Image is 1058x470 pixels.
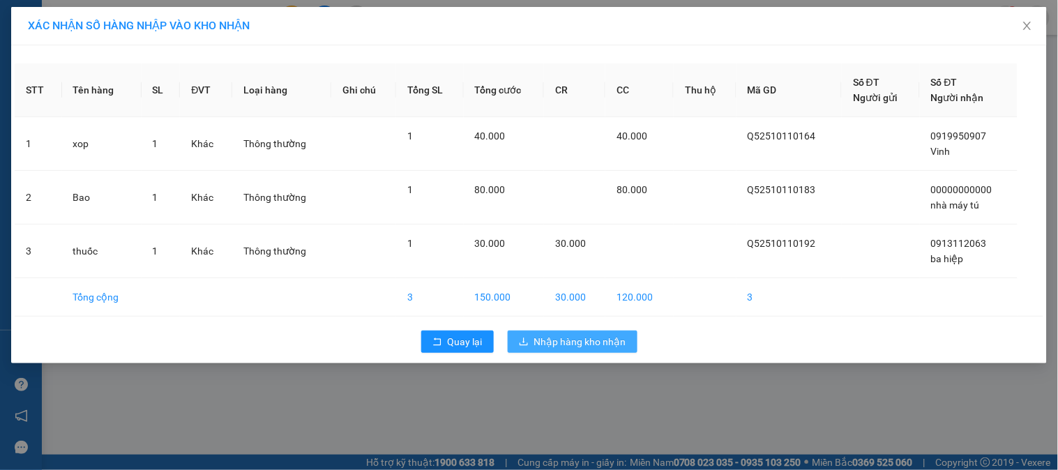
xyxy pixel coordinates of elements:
[508,331,637,353] button: downloadNhập hàng kho nhận
[748,184,816,195] span: Q52510110183
[931,184,992,195] span: 00000000000
[153,192,158,203] span: 1
[674,63,736,117] th: Thu hộ
[15,225,62,278] td: 3
[232,63,331,117] th: Loại hàng
[931,199,980,211] span: nhà máy tú
[475,130,506,142] span: 40.000
[448,334,483,349] span: Quay lại
[232,171,331,225] td: Thông thường
[931,238,987,249] span: 0913112063
[17,17,87,87] img: logo.jpg
[180,63,232,117] th: ĐVT
[544,63,605,117] th: CR
[931,130,987,142] span: 0919950907
[931,77,958,88] span: Số ĐT
[28,19,250,32] span: XÁC NHẬN SỐ HÀNG NHẬP VÀO KHO NHẬN
[464,278,544,317] td: 150.000
[331,63,396,117] th: Ghi chú
[617,130,647,142] span: 40.000
[130,34,583,52] li: 26 Phó Cơ Điều, Phường 12
[544,278,605,317] td: 30.000
[142,63,181,117] th: SL
[853,77,879,88] span: Số ĐT
[153,245,158,257] span: 1
[605,63,674,117] th: CC
[62,63,142,117] th: Tên hàng
[62,171,142,225] td: Bao
[62,117,142,171] td: xop
[421,331,494,353] button: rollbackQuay lại
[15,117,62,171] td: 1
[407,184,413,195] span: 1
[17,101,196,124] b: GỬI : Bến Xe Cà Mau
[748,130,816,142] span: Q52510110164
[931,146,951,157] span: Vinh
[931,92,984,103] span: Người nhận
[62,278,142,317] td: Tổng cộng
[605,278,674,317] td: 120.000
[130,52,583,69] li: Hotline: 02839552959
[407,130,413,142] span: 1
[15,63,62,117] th: STT
[232,117,331,171] td: Thông thường
[62,225,142,278] td: thuốc
[432,337,442,348] span: rollback
[15,171,62,225] td: 2
[396,63,464,117] th: Tổng SL
[748,238,816,249] span: Q52510110192
[617,184,647,195] span: 80.000
[736,278,842,317] td: 3
[475,184,506,195] span: 80.000
[180,225,232,278] td: Khác
[853,92,898,103] span: Người gửi
[396,278,464,317] td: 3
[555,238,586,249] span: 30.000
[1022,20,1033,31] span: close
[931,253,964,264] span: ba hiệp
[180,171,232,225] td: Khác
[1008,7,1047,46] button: Close
[736,63,842,117] th: Mã GD
[534,334,626,349] span: Nhập hàng kho nhận
[519,337,529,348] span: download
[464,63,544,117] th: Tổng cước
[153,138,158,149] span: 1
[407,238,413,249] span: 1
[232,225,331,278] td: Thông thường
[180,117,232,171] td: Khác
[475,238,506,249] span: 30.000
